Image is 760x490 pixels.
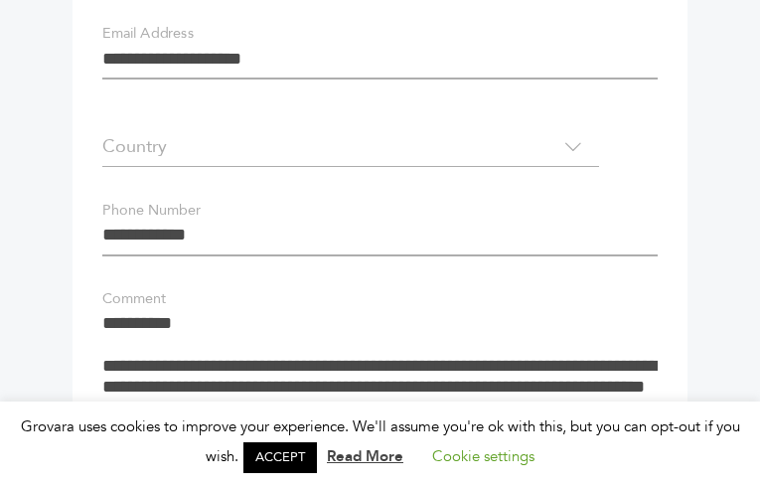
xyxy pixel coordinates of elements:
[102,200,200,222] label: Phone Number
[21,416,740,467] span: Grovara uses cookies to improve your experience. We'll assume you're ok with this, but you can op...
[432,446,534,466] a: Cookie settings
[243,442,317,473] a: ACCEPT
[102,23,194,45] label: Email Address
[102,288,166,310] label: Comment
[327,446,403,466] a: Read More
